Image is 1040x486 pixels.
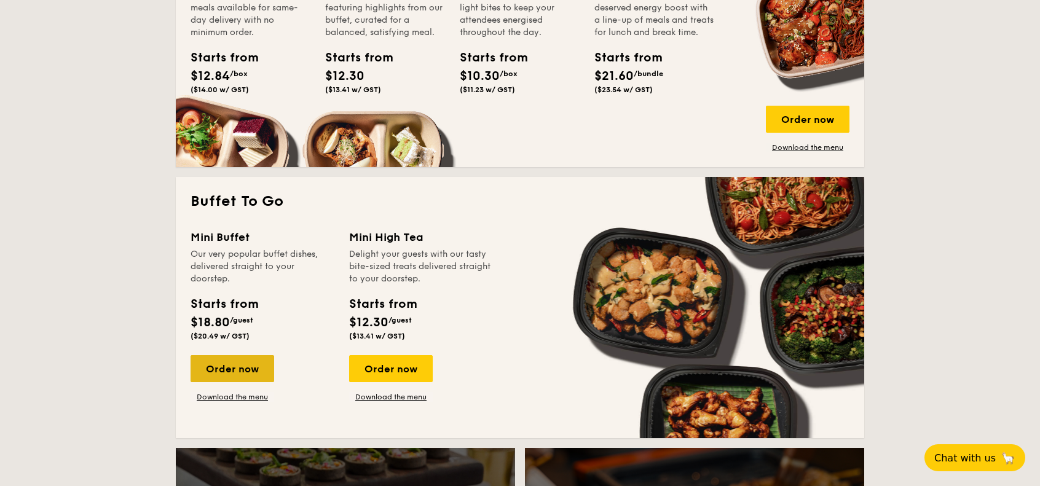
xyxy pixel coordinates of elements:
[500,69,518,78] span: /box
[349,295,416,313] div: Starts from
[230,316,253,324] span: /guest
[325,85,381,94] span: ($13.41 w/ GST)
[191,85,249,94] span: ($14.00 w/ GST)
[766,106,849,133] div: Order now
[1001,451,1015,465] span: 🦙
[594,69,634,84] span: $21.60
[325,49,380,67] div: Starts from
[388,316,412,324] span: /guest
[594,85,653,94] span: ($23.54 w/ GST)
[325,69,364,84] span: $12.30
[349,392,433,402] a: Download the menu
[934,452,996,464] span: Chat with us
[191,192,849,211] h2: Buffet To Go
[766,143,849,152] a: Download the menu
[191,392,274,402] a: Download the menu
[349,315,388,330] span: $12.30
[349,229,493,246] div: Mini High Tea
[460,69,500,84] span: $10.30
[349,355,433,382] div: Order now
[349,248,493,285] div: Delight your guests with our tasty bite-sized treats delivered straight to your doorstep.
[191,248,334,285] div: Our very popular buffet dishes, delivered straight to your doorstep.
[460,85,515,94] span: ($11.23 w/ GST)
[594,49,650,67] div: Starts from
[349,332,405,340] span: ($13.41 w/ GST)
[191,229,334,246] div: Mini Buffet
[460,49,515,67] div: Starts from
[230,69,248,78] span: /box
[191,355,274,382] div: Order now
[191,332,250,340] span: ($20.49 w/ GST)
[924,444,1025,471] button: Chat with us🦙
[634,69,663,78] span: /bundle
[191,49,246,67] div: Starts from
[191,69,230,84] span: $12.84
[191,295,258,313] div: Starts from
[191,315,230,330] span: $18.80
